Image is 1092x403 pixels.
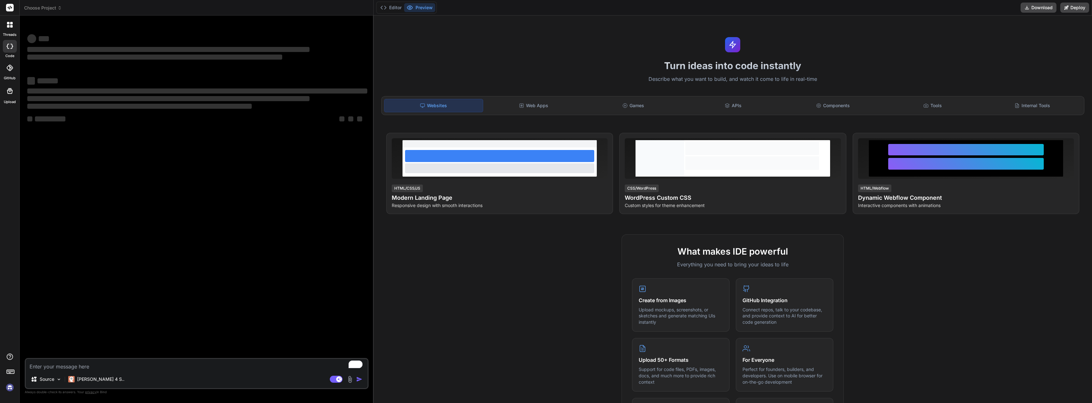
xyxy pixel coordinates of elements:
div: HTML/Webflow [858,185,891,192]
h4: Modern Landing Page [392,193,608,202]
p: Connect repos, talk to your codebase, and provide context to AI for better code generation [742,307,827,325]
img: signin [4,382,15,393]
p: [PERSON_NAME] 4 S.. [77,376,124,382]
div: CSS/WordPress [625,185,659,192]
div: HTML/CSS/JS [392,185,423,192]
label: threads [3,32,17,37]
span: ‌ [27,104,252,109]
span: ‌ [27,47,310,52]
h1: Turn ideas into code instantly [377,60,1088,71]
div: Internal Tools [983,99,1082,112]
h4: Create from Images [639,296,723,304]
span: ‌ [348,116,353,121]
div: Websites [384,99,483,112]
span: ‌ [357,116,362,121]
span: Choose Project [24,5,62,11]
span: ‌ [27,77,35,85]
p: Upload mockups, screenshots, or sketches and generate matching UIs instantly [639,307,723,325]
img: icon [356,376,363,382]
img: Pick Models [56,377,62,382]
p: Support for code files, PDFs, images, docs, and much more to provide rich context [639,366,723,385]
p: Responsive design with smooth interactions [392,202,608,209]
div: Games [584,99,682,112]
span: privacy [85,390,97,394]
p: Everything you need to bring your ideas to life [632,261,833,268]
p: Perfect for founders, builders, and developers. Use on mobile browser for on-the-go development [742,366,827,385]
span: ‌ [27,34,36,43]
p: Custom styles for theme enhancement [625,202,841,209]
p: Source [40,376,54,382]
div: Components [783,99,882,112]
span: ‌ [27,55,282,60]
h4: WordPress Custom CSS [625,193,841,202]
textarea: To enrich screen reader interactions, please activate Accessibility in Grammarly extension settings [26,359,368,370]
button: Editor [378,3,404,12]
label: Upload [4,99,16,105]
button: Deploy [1060,3,1089,13]
span: ‌ [35,116,65,121]
h4: Upload 50+ Formats [639,356,723,364]
div: Tools [883,99,982,112]
span: ‌ [27,88,367,94]
span: ‌ [27,116,32,121]
p: Describe what you want to build, and watch it come to life in real-time [377,75,1088,83]
button: Preview [404,3,435,12]
p: Interactive components with animations [858,202,1074,209]
span: ‌ [37,78,58,83]
h2: What makes IDE powerful [632,245,833,258]
div: APIs [684,99,782,112]
p: Always double-check its answers. Your in Bind [25,389,369,395]
label: GitHub [4,75,16,81]
span: ‌ [27,96,310,101]
img: attachment [346,376,354,383]
h4: Dynamic Webflow Component [858,193,1074,202]
h4: For Everyone [742,356,827,364]
label: code [5,53,14,59]
button: Download [1021,3,1056,13]
span: ‌ [39,36,49,41]
span: ‌ [339,116,344,121]
div: Web Apps [484,99,583,112]
img: Claude 4 Sonnet [68,376,75,382]
h4: GitHub Integration [742,296,827,304]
